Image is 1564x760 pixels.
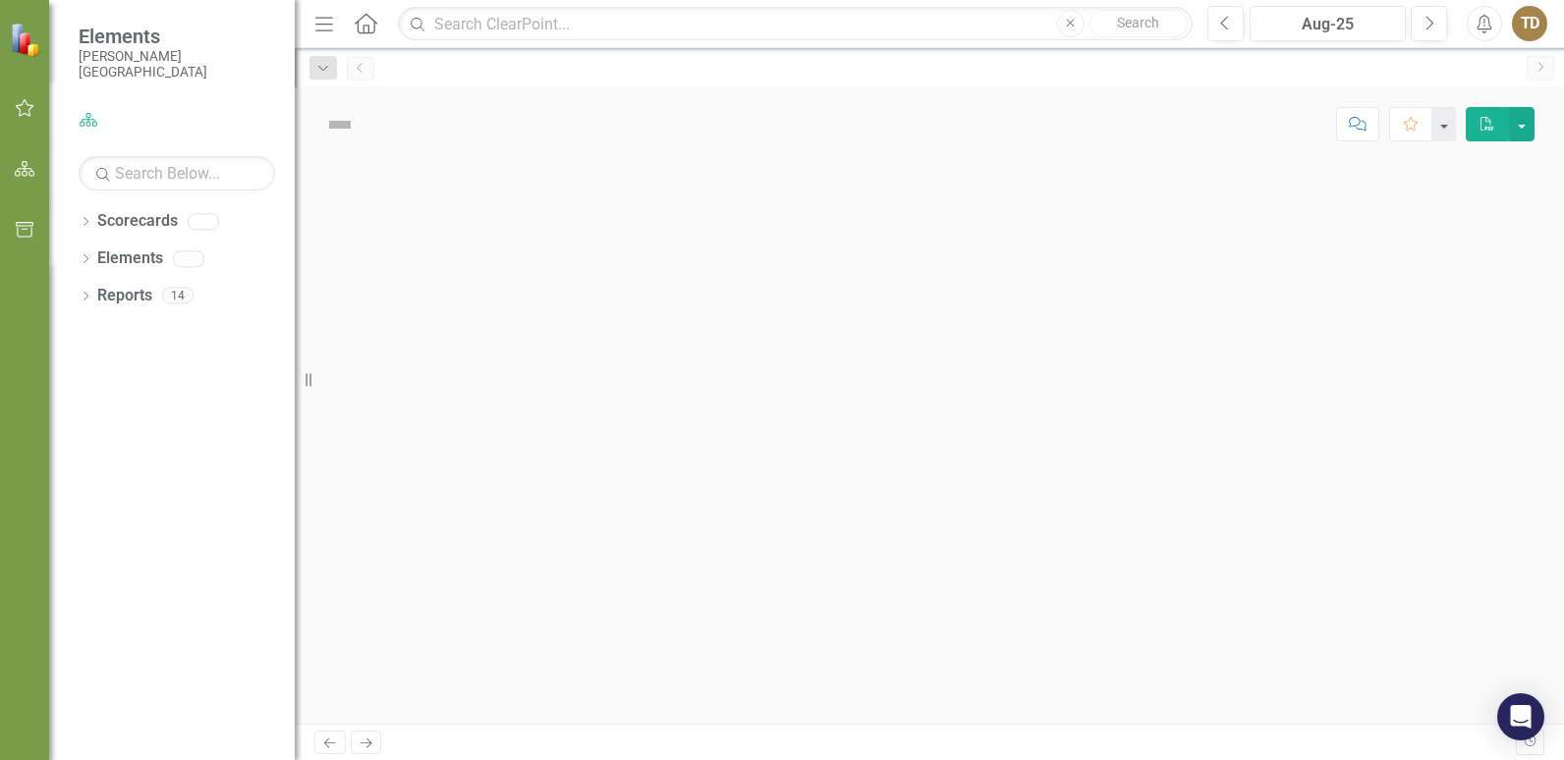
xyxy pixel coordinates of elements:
div: 14 [162,288,194,304]
span: Search [1117,15,1159,30]
div: Aug-25 [1257,13,1399,36]
div: Open Intercom Messenger [1497,693,1544,740]
input: Search Below... [79,156,275,190]
small: [PERSON_NAME][GEOGRAPHIC_DATA] [79,48,275,81]
a: Reports [97,285,152,307]
a: Elements [97,247,163,270]
input: Search ClearPoint... [398,7,1193,41]
img: ClearPoint Strategy [8,21,45,58]
button: Aug-25 [1250,6,1406,41]
button: TD [1512,6,1547,41]
span: Elements [79,25,275,48]
img: Not Defined [324,109,356,140]
button: Search [1089,10,1188,37]
a: Scorecards [97,210,178,233]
